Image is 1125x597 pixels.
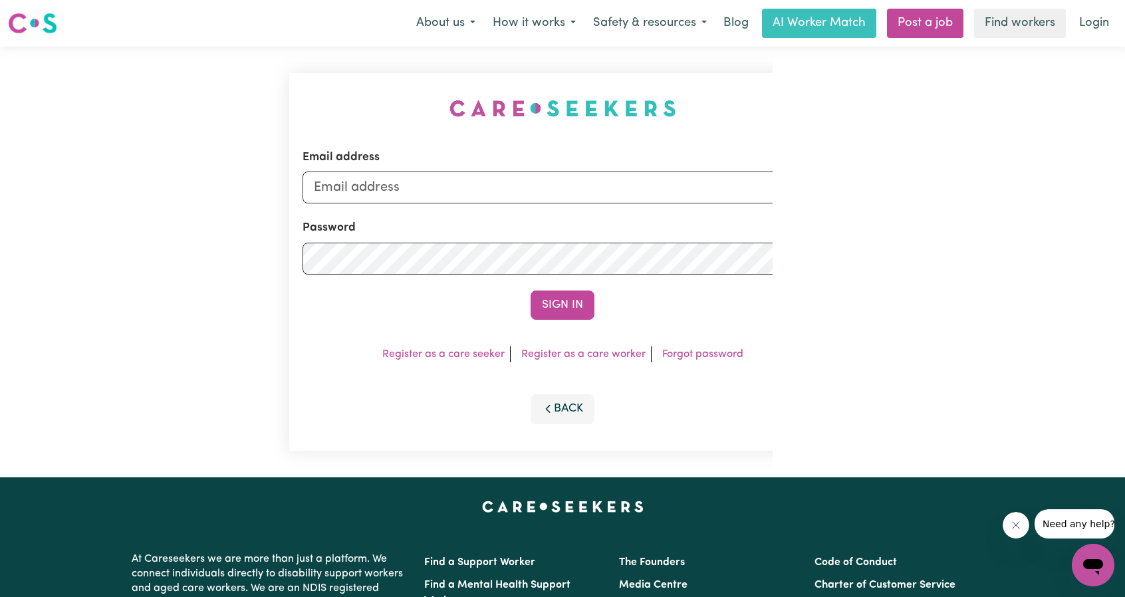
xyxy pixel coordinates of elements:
a: Careseekers logo [8,8,57,39]
iframe: Button to launch messaging window [1072,544,1114,586]
a: Find a Support Worker [424,557,535,568]
button: Safety & resources [584,9,715,37]
a: Post a job [887,9,963,38]
button: How it works [484,9,584,37]
a: Find workers [974,9,1066,38]
a: Media Centre [619,580,687,590]
span: Need any help? [8,9,80,20]
button: Back [531,394,594,423]
a: Blog [715,9,757,38]
a: Register as a care seeker [382,349,505,360]
a: Code of Conduct [814,557,897,568]
label: Email address [303,149,380,166]
a: Charter of Customer Service [814,580,955,590]
a: Login [1071,9,1117,38]
button: Sign In [531,291,594,320]
a: The Founders [619,557,685,568]
label: Password [303,219,356,237]
iframe: Close message [1003,512,1029,538]
iframe: Message from company [1035,509,1114,538]
button: About us [408,9,484,37]
a: Careseekers home page [482,501,644,512]
input: Email address [303,172,822,203]
img: Careseekers logo [8,11,57,35]
a: Register as a care worker [521,349,646,360]
a: AI Worker Match [762,9,876,38]
a: Forgot password [662,349,743,360]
